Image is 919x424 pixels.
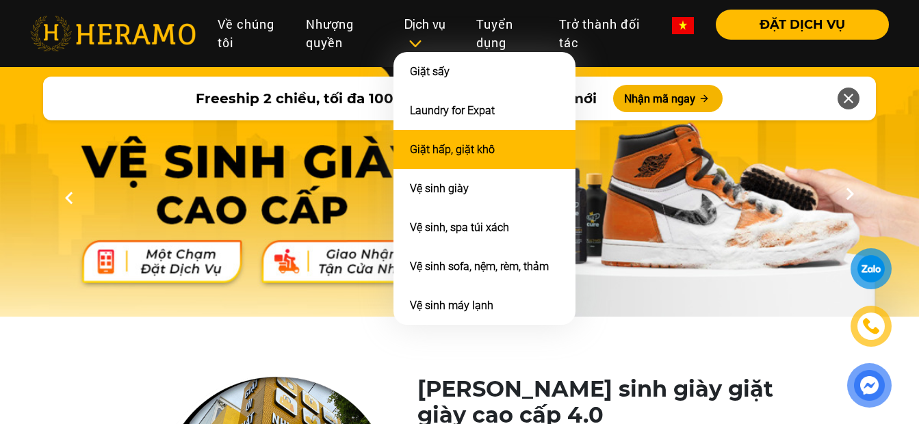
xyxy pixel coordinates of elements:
[295,10,393,57] a: Nhượng quyền
[410,65,450,78] a: Giặt sấy
[861,317,881,336] img: phone-icon
[410,104,495,117] a: Laundry for Expat
[30,16,196,51] img: heramo-logo.png
[410,299,493,312] a: Vệ sinh máy lạnh
[207,10,295,57] a: Về chúng tôi
[410,260,549,273] a: Vệ sinh sofa, nệm, rèm, thảm
[408,37,422,51] img: subToggleIcon
[716,10,889,40] button: ĐẶT DỊCH VỤ
[705,18,889,31] a: ĐẶT DỊCH VỤ
[613,85,723,112] button: Nhận mã ngay
[410,221,509,234] a: Vệ sinh, spa túi xách
[548,10,661,57] a: Trở thành đối tác
[853,308,890,345] a: phone-icon
[410,143,495,156] a: Giặt hấp, giặt khô
[404,15,454,52] div: Dịch vụ
[672,17,694,34] img: vn-flag.png
[410,182,469,195] a: Vệ sinh giày
[465,10,548,57] a: Tuyển dụng
[196,88,597,109] span: Freeship 2 chiều, tối đa 100K dành cho khách hàng mới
